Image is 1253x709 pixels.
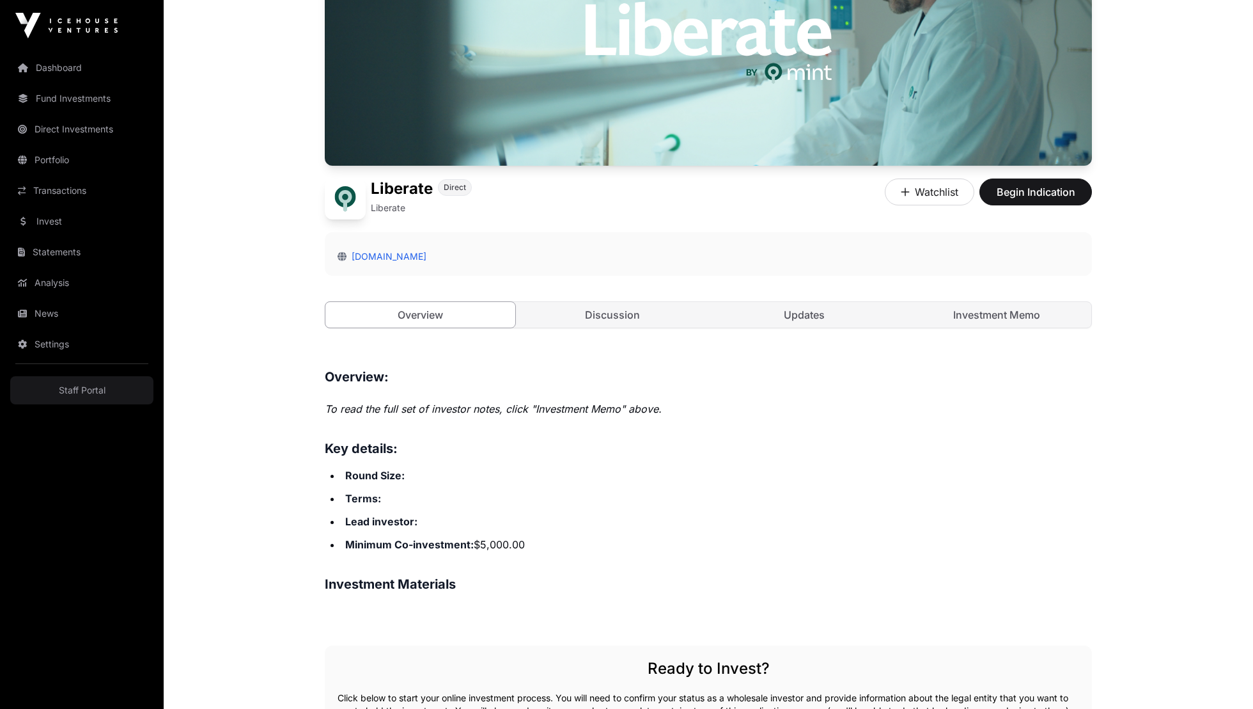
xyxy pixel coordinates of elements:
[10,84,153,113] a: Fund Investments
[979,191,1092,204] a: Begin Indication
[325,402,662,415] em: To read the full set of investor notes, click "Investment Memo" above.
[345,492,381,505] strong: Terms:
[371,202,405,214] p: Liberate
[341,536,1092,554] li: $5,000.00
[325,301,516,328] a: Overview
[10,269,153,297] a: Analysis
[10,299,153,328] a: News
[10,207,153,235] a: Invest
[1189,648,1253,709] iframe: Chat Widget
[10,177,153,205] a: Transactions
[10,330,153,358] a: Settings
[345,538,474,551] strong: Minimum Co-investment:
[10,146,153,174] a: Portfolio
[325,179,366,219] img: Liberate
[10,115,153,143] a: Direct Investments
[338,658,1079,679] h2: Ready to Invest?
[885,179,974,205] button: Watchlist
[15,13,118,38] img: Icehouse Ventures Logo
[995,184,1076,200] span: Begin Indication
[346,251,426,262] a: [DOMAIN_NAME]
[902,302,1092,328] a: Investment Memo
[518,302,708,328] a: Discussion
[10,238,153,266] a: Statements
[414,515,417,528] strong: :
[325,438,1092,459] h3: Key details:
[979,179,1092,205] button: Begin Indication
[325,574,1092,594] h3: Investment Materials
[325,367,1092,387] h3: Overview:
[710,302,899,328] a: Updates
[10,54,153,82] a: Dashboard
[444,182,466,193] span: Direct
[345,469,405,482] strong: Round Size:
[10,376,153,404] a: Staff Portal
[345,515,414,528] strong: Lead investor
[325,302,1091,328] nav: Tabs
[371,179,433,199] h1: Liberate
